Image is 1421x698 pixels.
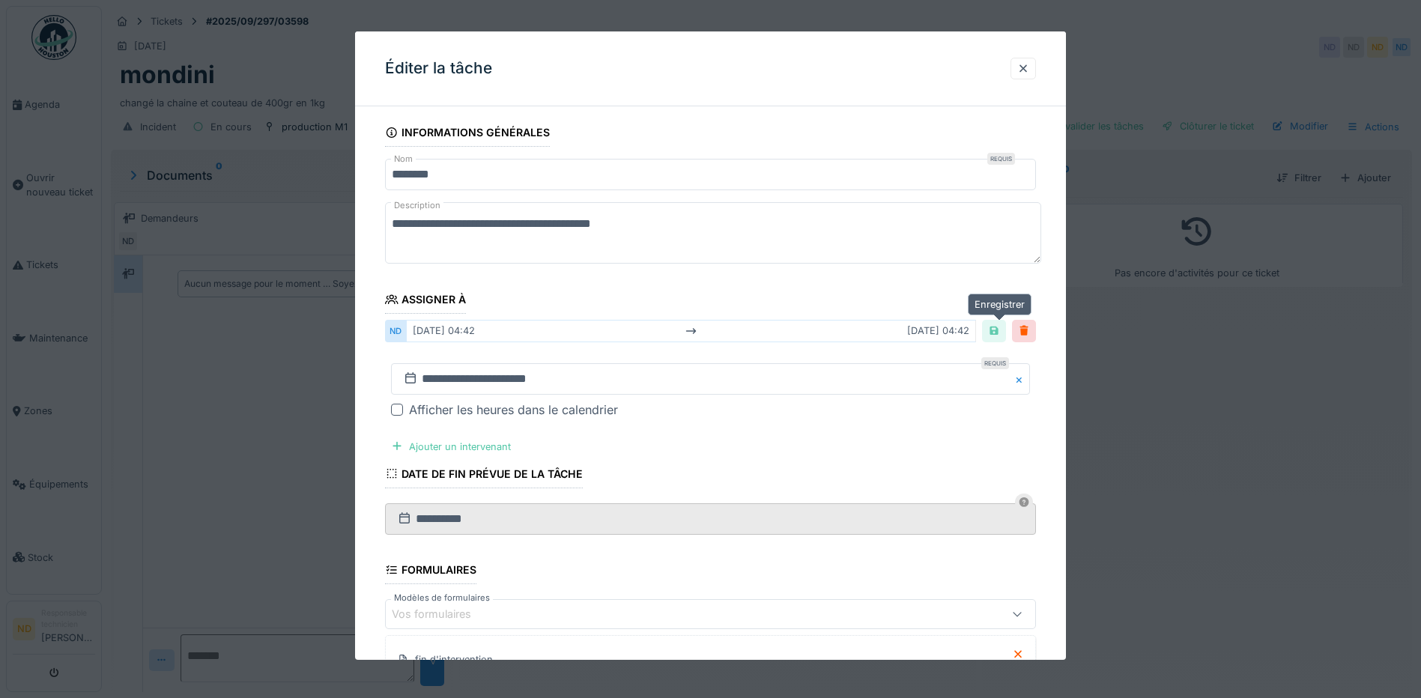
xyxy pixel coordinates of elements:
div: [DATE] 04:42 [DATE] 04:42 [406,320,976,342]
div: Afficher les heures dans le calendrier [409,401,618,419]
div: Informations générales [385,121,550,147]
div: fin d'intervention [415,652,493,667]
div: Vos formulaires [392,606,492,622]
div: Requis [987,153,1015,165]
div: ND [385,320,406,342]
div: Enregistrer [968,294,1031,315]
label: Description [391,196,443,215]
h3: Éditer la tâche [385,59,492,78]
div: Ajouter un intervenant [385,437,517,457]
label: Nom [391,153,416,166]
div: Requis [981,357,1009,369]
label: Modèles de formulaires [391,592,493,604]
div: Formulaires [385,559,476,584]
button: Close [1014,363,1030,395]
div: Assigner à [385,288,466,314]
div: Date de fin prévue de la tâche [385,463,583,488]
